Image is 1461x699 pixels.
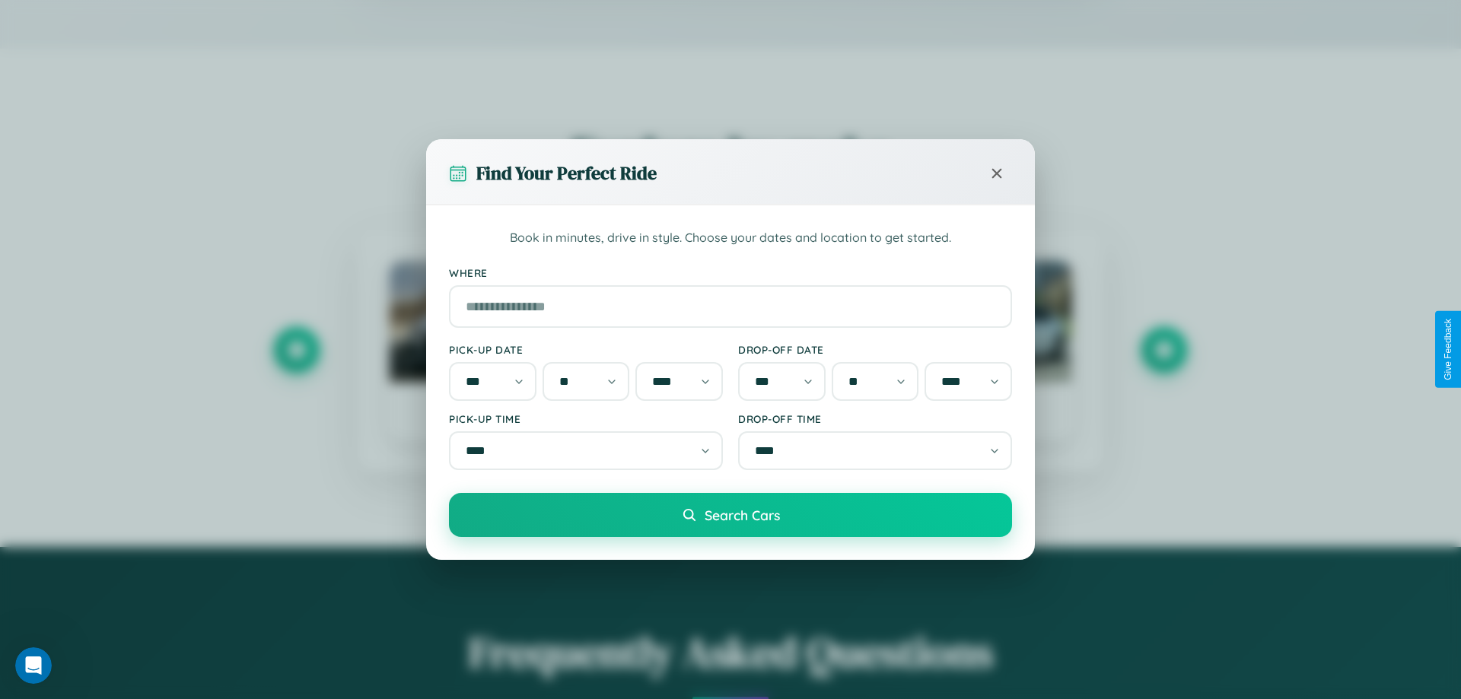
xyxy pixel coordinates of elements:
[449,343,723,356] label: Pick-up Date
[449,412,723,425] label: Pick-up Time
[449,493,1012,537] button: Search Cars
[449,228,1012,248] p: Book in minutes, drive in style. Choose your dates and location to get started.
[738,412,1012,425] label: Drop-off Time
[449,266,1012,279] label: Where
[476,160,657,186] h3: Find Your Perfect Ride
[738,343,1012,356] label: Drop-off Date
[705,507,780,523] span: Search Cars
